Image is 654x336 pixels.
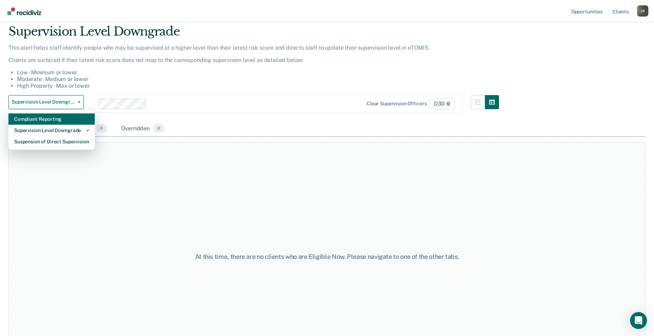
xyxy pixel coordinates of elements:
[17,76,499,82] li: Moderate - Medium or lower
[14,136,89,147] div: Suspension of Direct Supervision
[96,124,107,133] span: 0
[17,82,499,89] li: High Property - Max or lower
[17,69,499,76] li: Low - Minimum or lower
[367,101,426,107] div: Clear supervision officers
[120,121,166,137] div: Overridden0
[12,99,75,105] span: Supervision Level Downgrade
[630,312,647,329] div: Open Intercom Messenger
[8,24,499,44] div: Supervision Level Downgrade
[8,44,499,51] p: This alert helps staff identify people who may be supervised at a higher level than their latest ...
[14,125,89,136] div: Supervision Level Downgrade
[8,57,499,63] p: Clients are surfaced if their latest risk score does not map to the corresponding supervision lev...
[153,124,164,133] span: 0
[7,7,41,15] img: Recidiviz
[168,253,486,261] div: At this time, there are no clients who are Eligible Now. Please navigate to one of the other tabs.
[8,95,84,109] button: Supervision Level Downgrade
[637,5,648,17] button: Profile dropdown button
[637,5,648,17] div: J R
[429,98,455,110] span: D30
[14,113,89,125] div: Compliant Reporting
